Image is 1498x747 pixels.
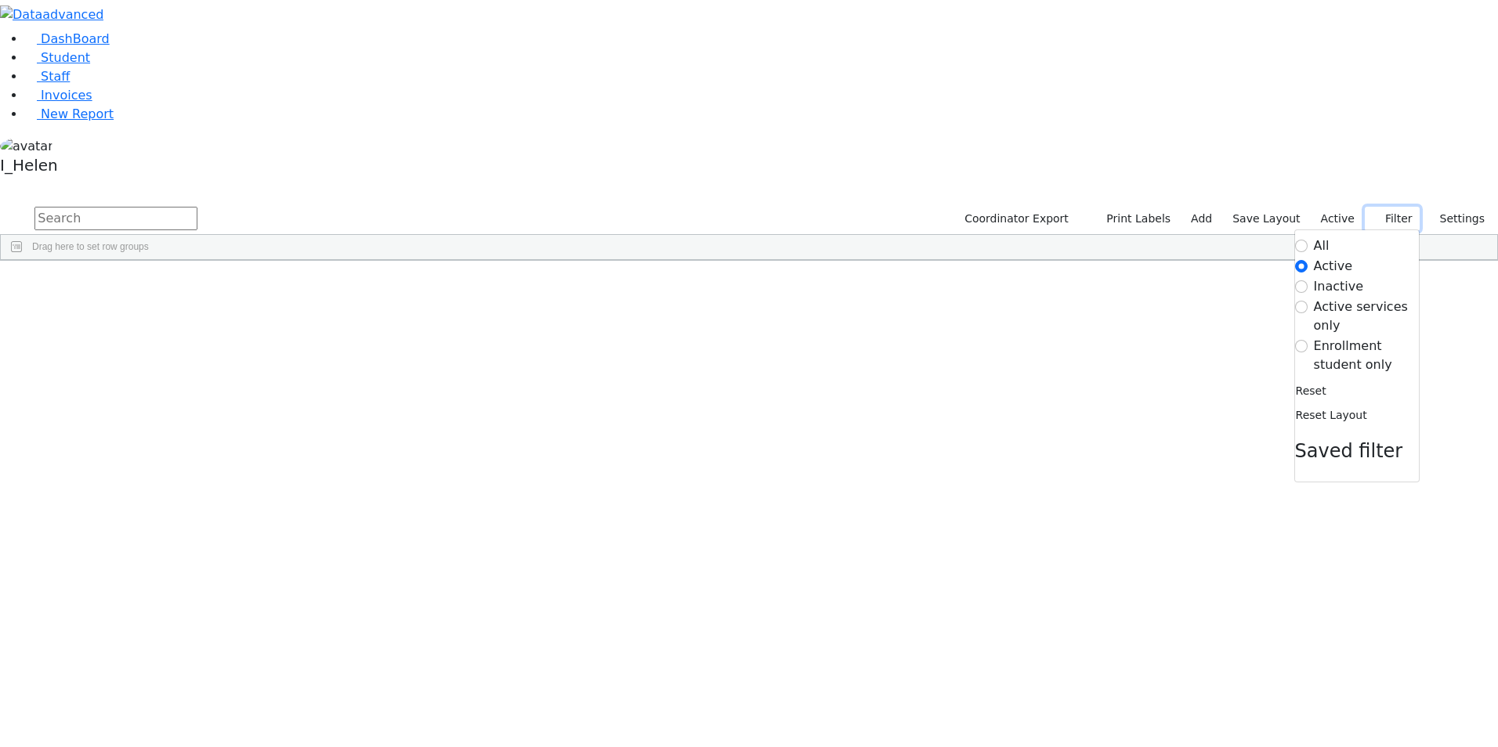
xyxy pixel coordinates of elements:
button: Print Labels [1088,207,1178,231]
span: Student [41,50,90,65]
a: DashBoard [25,31,110,46]
input: Active services only [1295,301,1308,313]
div: Settings [1294,229,1420,482]
span: Invoices [41,88,92,103]
span: DashBoard [41,31,110,46]
button: Save Layout [1225,207,1307,231]
button: Settings [1420,207,1492,231]
input: All [1295,240,1308,252]
button: Filter [1365,207,1420,231]
a: Invoices [25,88,92,103]
input: Inactive [1295,280,1308,293]
input: Active [1295,260,1308,272]
button: Reset [1295,379,1327,403]
button: Reset Layout [1295,403,1368,428]
label: Active [1314,257,1353,276]
label: Active services only [1314,298,1419,335]
span: Staff [41,69,70,84]
button: Coordinator Export [954,207,1076,231]
input: Search [34,207,197,230]
a: Add [1184,207,1219,231]
span: Drag here to set row groups [32,241,149,252]
span: Saved filter [1295,440,1403,462]
label: Enrollment student only [1314,337,1419,374]
label: All [1314,236,1330,255]
label: Active [1314,207,1362,231]
input: Enrollment student only [1295,340,1308,352]
label: Inactive [1314,277,1364,296]
a: Staff [25,69,70,84]
a: Student [25,50,90,65]
a: New Report [25,106,114,121]
span: New Report [41,106,114,121]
